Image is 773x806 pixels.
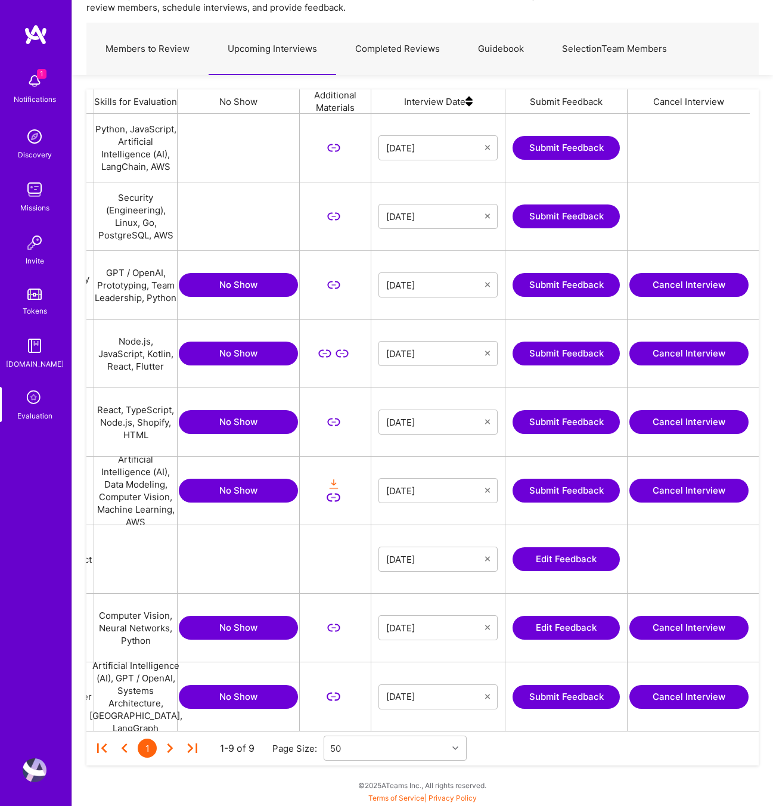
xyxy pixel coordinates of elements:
div: Artificial Intelligence (AI), GPT / OpenAI, Systems Architecture, [GEOGRAPHIC_DATA], LangGraph [94,662,178,731]
div: [DOMAIN_NAME] [6,358,64,370]
div: GPT / OpenAI, Prototyping, Team Leadership, Python [94,251,178,319]
button: No Show [179,273,298,297]
button: Submit Feedback [513,410,620,434]
div: Interview Date [371,89,505,113]
div: Discovery [18,148,52,161]
div: Cancel Interview [628,89,750,113]
i: icon LinkSecondary [327,141,340,155]
a: SelectionTeam Members [543,23,686,75]
button: No Show [179,479,298,503]
i: icon OrangeDownload [327,478,340,491]
span: 1 [37,69,46,79]
button: Cancel Interview [629,685,749,709]
img: tokens [27,289,42,300]
img: logo [24,24,48,45]
div: Security (Engineering), Linux, Go, PostgreSQL, AWS [94,182,178,250]
div: Python, JavaScript, Artificial Intelligence (AI), LangChain, AWS [94,114,178,182]
button: Submit Feedback [513,204,620,228]
img: guide book [23,334,46,358]
div: 50 [330,742,341,755]
input: Select Date... [386,210,485,222]
div: Missions [20,201,49,214]
div: Tokens [23,305,47,317]
i: icon LinkSecondary [336,347,349,361]
div: Node.js, JavaScript, Kotlin, React, Flutter [94,320,178,387]
input: Select Date... [386,485,485,497]
img: bell [23,69,46,93]
input: Select Date... [386,691,485,703]
img: teamwork [23,178,46,201]
i: icon LinkSecondary [327,690,340,703]
button: Cancel Interview [629,342,749,365]
button: Cancel Interview [629,273,749,297]
div: No Show [178,89,300,113]
img: sort [465,89,473,113]
button: Submit Feedback [513,342,620,365]
button: No Show [179,410,298,434]
i: icon LinkSecondary [327,210,340,224]
input: Select Date... [386,142,485,154]
img: Invite [23,231,46,255]
div: Computer Vision, Neural Networks, Python [94,594,178,662]
button: Edit Feedback [513,547,620,571]
div: Notifications [14,93,56,106]
i: icon LinkSecondary [327,621,340,635]
i: icon SelectionTeam [23,387,46,410]
input: Select Date... [386,416,485,428]
button: Edit Feedback [513,616,620,640]
button: Submit Feedback [513,685,620,709]
div: 1-9 of 9 [220,742,254,755]
input: Select Date... [386,622,485,634]
button: No Show [179,685,298,709]
div: React, TypeScript, Node.js, Shopify, HTML [94,388,178,456]
i: icon LinkSecondary [318,347,332,361]
a: Privacy Policy [429,793,477,802]
i: icon LinkSecondary [327,416,340,429]
div: Page Size: [272,742,324,755]
div: 1 [138,739,157,758]
div: Invite [26,255,44,267]
a: Completed Reviews [336,23,459,75]
span: | [368,793,477,802]
button: Submit Feedback [513,273,620,297]
div: Artificial Intelligence (AI), Data Modeling, Computer Vision, Machine Learning, AWS [94,457,178,525]
img: User Avatar [23,758,46,782]
button: No Show [179,342,298,365]
button: Cancel Interview [629,410,749,434]
i: icon Chevron [452,745,458,751]
div: Evaluation [17,410,52,422]
input: Select Date... [386,348,485,359]
a: Guidebook [459,23,543,75]
a: Members to Review [86,23,209,75]
input: Select Date... [386,279,485,291]
a: Upcoming Interviews [209,23,336,75]
button: No Show [179,616,298,640]
img: discovery [23,125,46,148]
div: © 2025 ATeams Inc., All rights reserved. [72,770,773,800]
div: Submit Feedback [505,89,628,113]
button: Submit Feedback [513,136,620,160]
button: Cancel Interview [629,479,749,503]
input: Select Date... [386,553,485,565]
div: Skills for Evaluation [94,89,178,113]
a: Terms of Service [368,793,424,802]
a: User Avatar [20,758,49,782]
i: icon LinkSecondary [327,491,340,504]
button: Cancel Interview [629,616,749,640]
button: Submit Feedback [513,479,620,503]
div: Additional Materials [300,89,371,113]
i: icon LinkSecondary [327,278,340,292]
